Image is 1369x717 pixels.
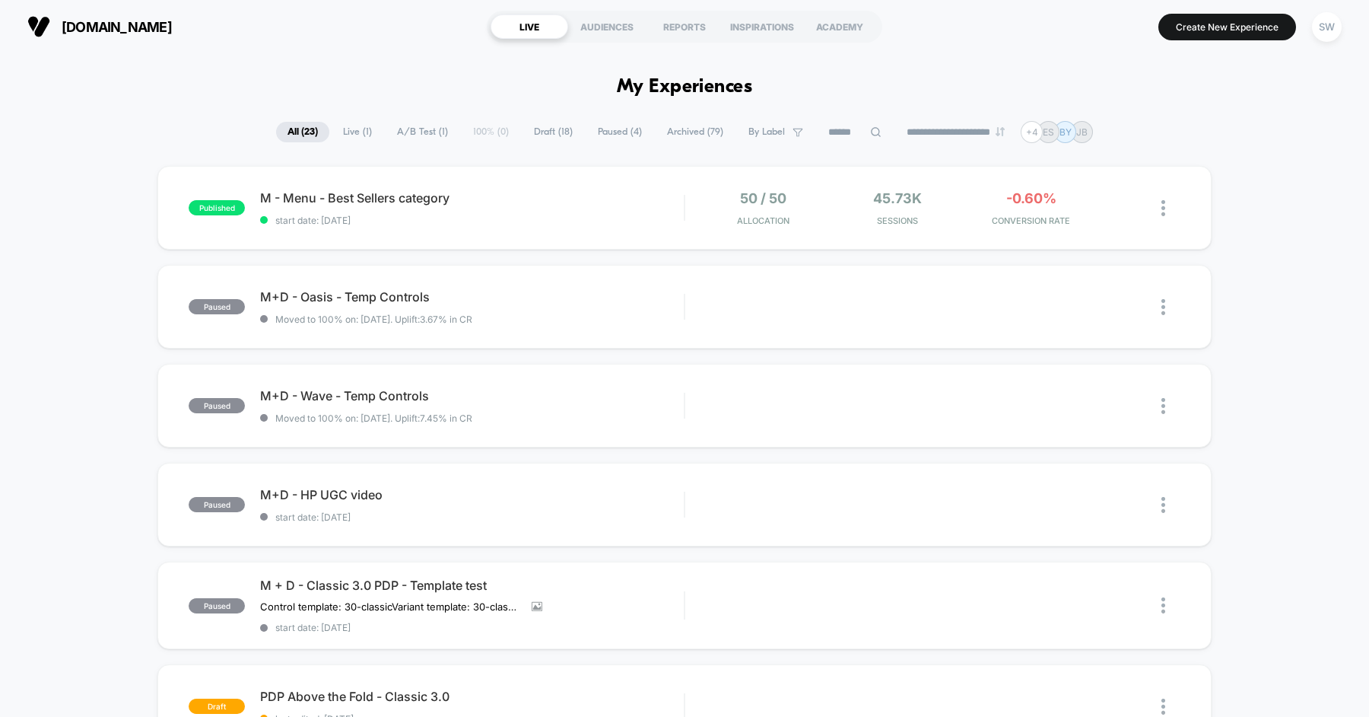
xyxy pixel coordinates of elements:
[386,122,459,142] span: A/B Test ( 1 )
[968,215,1094,226] span: CONVERSION RATE
[332,122,383,142] span: Live ( 1 )
[737,215,789,226] span: Allocation
[586,122,653,142] span: Paused ( 4 )
[1161,398,1165,414] img: close
[1059,126,1072,138] p: BY
[260,578,684,593] span: M + D - Classic 3.0 PDP - Template test
[1161,299,1165,315] img: close
[568,14,646,39] div: AUDIENCES
[1158,14,1296,40] button: Create New Experience
[523,122,584,142] span: Draft ( 18 )
[276,122,329,142] span: All ( 23 )
[873,190,922,206] span: 45.73k
[1307,11,1346,43] button: SW
[23,14,176,39] button: [DOMAIN_NAME]
[1161,699,1165,715] img: close
[646,14,723,39] div: REPORTS
[189,200,245,215] span: published
[27,15,50,38] img: Visually logo
[260,215,684,226] span: start date: [DATE]
[275,314,472,325] span: Moved to 100% on: [DATE] . Uplift: 3.67% in CR
[189,398,245,413] span: paused
[1161,200,1165,216] img: close
[260,601,520,613] span: Control template: 30-classicVariant template: 30-classic-a-b
[834,215,961,226] span: Sessions
[189,497,245,512] span: paused
[617,76,753,98] h1: My Experiences
[260,622,684,633] span: start date: [DATE]
[260,388,684,403] span: M+D - Wave - Temp Controls
[1006,190,1056,206] span: -0.60%
[1161,497,1165,513] img: close
[996,127,1005,136] img: end
[260,487,684,502] span: M+D - HP UGC video
[1076,126,1088,138] p: JB
[491,14,568,39] div: LIVE
[740,190,786,206] span: 50 / 50
[1161,597,1165,613] img: close
[260,689,684,704] span: PDP Above the Fold - Classic 3.0
[1312,12,1342,42] div: SW
[189,299,245,314] span: paused
[189,699,245,714] span: draft
[1021,121,1043,143] div: + 4
[748,126,785,138] span: By Label
[656,122,735,142] span: Archived ( 79 )
[260,511,684,523] span: start date: [DATE]
[62,19,172,35] span: [DOMAIN_NAME]
[260,190,684,206] span: M - Menu - Best Sellers category
[189,598,245,613] span: paused
[1043,126,1054,138] p: ES
[723,14,801,39] div: INSPIRATIONS
[275,413,472,424] span: Moved to 100% on: [DATE] . Uplift: 7.45% in CR
[801,14,878,39] div: ACADEMY
[260,289,684,304] span: M+D - Oasis - Temp Controls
